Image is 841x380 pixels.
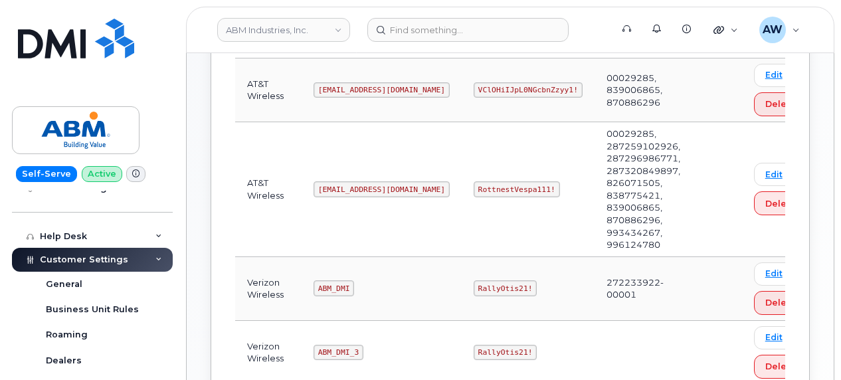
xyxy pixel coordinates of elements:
code: ABM_DMI_3 [314,345,363,361]
button: Delete [754,291,807,315]
button: Delete [754,355,807,379]
code: [EMAIL_ADDRESS][DOMAIN_NAME] [314,82,450,98]
div: Alyssa Wagner [750,17,809,43]
a: Edit [754,326,794,349]
td: AT&T Wireless [235,58,302,122]
button: Delete [754,191,807,215]
span: Delete [765,296,796,309]
input: Find something... [367,18,569,42]
span: Delete [765,98,796,110]
a: Edit [754,262,794,286]
a: Edit [754,163,794,186]
div: Quicklinks [704,17,747,43]
td: 00029285, 287259102926, 287296986771, 287320849897, 826071505, 838775421, 839006865, 870886296, 9... [595,122,692,257]
span: AW [763,22,783,38]
code: [EMAIL_ADDRESS][DOMAIN_NAME] [314,181,450,197]
code: RottnestVespa111! [474,181,560,197]
span: Delete [765,197,796,210]
button: Delete [754,92,807,116]
code: RallyOtis21! [474,345,537,361]
td: 00029285, 839006865, 870886296 [595,58,692,122]
td: AT&T Wireless [235,122,302,257]
span: Delete [765,360,796,373]
code: RallyOtis21! [474,280,537,296]
a: ABM Industries, Inc. [217,18,350,42]
td: 272233922-00001 [595,257,692,321]
code: ABM_DMI [314,280,354,296]
code: VClOHiIJpL0NGcbnZzyy1! [474,82,583,98]
a: Edit [754,64,794,87]
td: Verizon Wireless [235,257,302,321]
